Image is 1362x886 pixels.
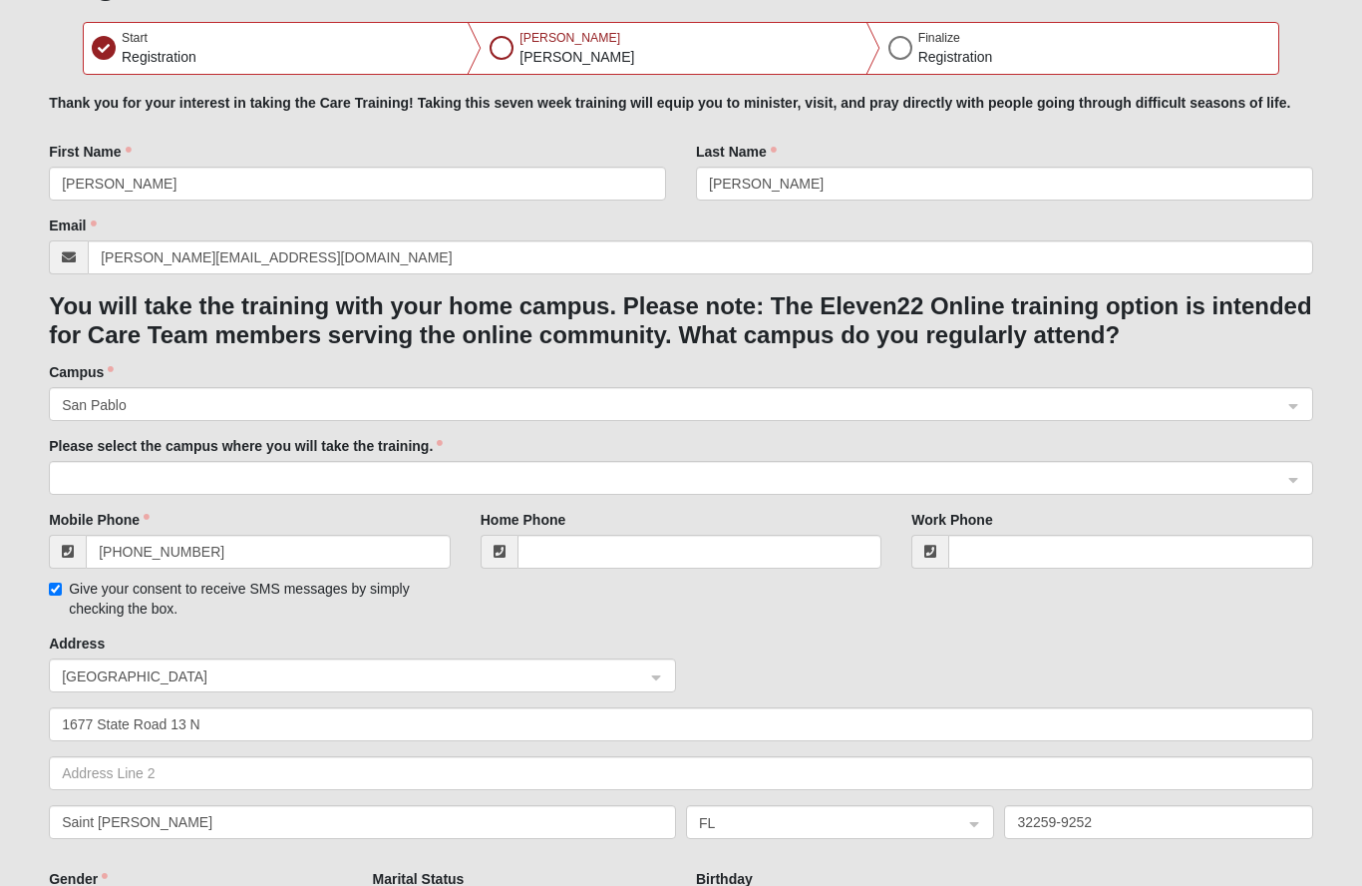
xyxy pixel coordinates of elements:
[49,362,114,382] label: Campus
[49,583,62,596] input: Give your consent to receive SMS messages by simply checking the box.
[49,142,131,162] label: First Name
[122,47,196,68] p: Registration
[519,47,634,68] p: [PERSON_NAME]
[49,805,676,839] input: City
[696,142,777,162] label: Last Name
[911,510,992,530] label: Work Phone
[49,510,150,530] label: Mobile Phone
[62,394,1264,416] span: San Pablo
[481,510,566,530] label: Home Phone
[49,707,1313,741] input: Address Line 1
[49,634,105,654] label: Address
[1004,805,1312,839] input: Zip
[49,756,1313,790] input: Address Line 2
[49,292,1313,350] h3: You will take the training with your home campus. Please note: The Eleven22 Online training optio...
[49,216,96,235] label: Email
[918,31,960,45] span: Finalize
[699,812,945,834] span: FL
[49,95,1313,112] h5: Thank you for your interest in taking the Care Training! Taking this seven week training will equ...
[918,47,993,68] p: Registration
[122,31,148,45] span: Start
[49,436,443,456] label: Please select the campus where you will take the training.
[519,31,620,45] span: [PERSON_NAME]
[69,581,410,617] span: Give your consent to receive SMS messages by simply checking the box.
[62,665,627,687] span: United States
